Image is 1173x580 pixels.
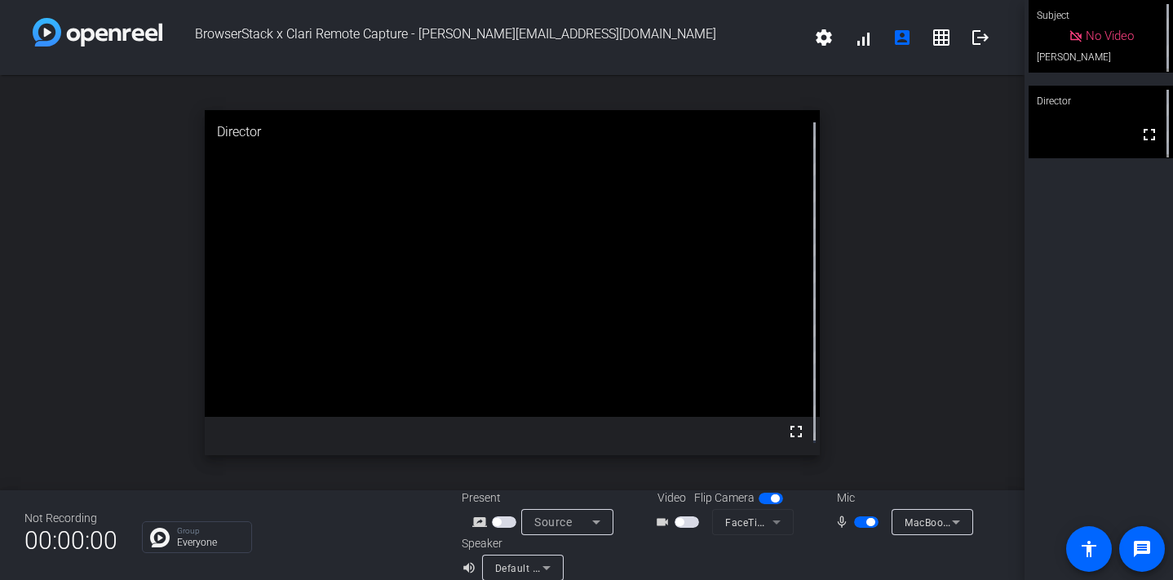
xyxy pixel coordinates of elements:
[905,516,1068,529] span: MacBook Air Microphone (Built-in)
[1086,29,1134,43] span: No Video
[462,535,560,552] div: Speaker
[462,489,625,507] div: Present
[694,489,755,507] span: Flip Camera
[24,520,117,560] span: 00:00:00
[1029,86,1173,117] div: Director
[177,527,243,535] p: Group
[786,422,806,441] mat-icon: fullscreen
[177,538,243,547] p: Everyone
[843,18,883,57] button: signal_cellular_alt
[495,561,688,574] span: Default - MacBook Air Speakers (Built-in)
[24,510,117,527] div: Not Recording
[814,28,834,47] mat-icon: settings
[892,28,912,47] mat-icon: account_box
[150,528,170,547] img: Chat Icon
[462,558,481,578] mat-icon: volume_up
[1140,125,1159,144] mat-icon: fullscreen
[33,18,162,46] img: white-gradient.svg
[162,18,804,57] span: BrowserStack x Clari Remote Capture - [PERSON_NAME][EMAIL_ADDRESS][DOMAIN_NAME]
[1132,539,1152,559] mat-icon: message
[834,512,854,532] mat-icon: mic_none
[821,489,984,507] div: Mic
[657,489,686,507] span: Video
[1079,539,1099,559] mat-icon: accessibility
[534,516,572,529] span: Source
[971,28,990,47] mat-icon: logout
[655,512,675,532] mat-icon: videocam_outline
[932,28,951,47] mat-icon: grid_on
[205,110,820,154] div: Director
[472,512,492,532] mat-icon: screen_share_outline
